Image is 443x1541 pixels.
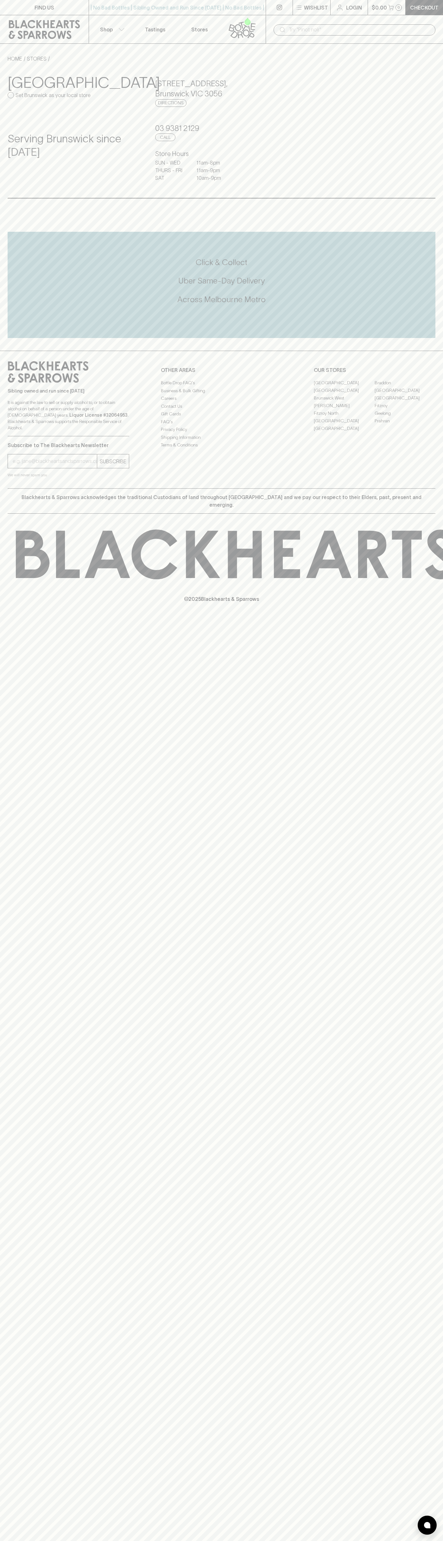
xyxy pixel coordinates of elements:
button: Shop [89,15,133,43]
img: bubble-icon [424,1522,430,1528]
p: Wishlist [304,4,328,11]
p: 0 [397,6,400,9]
a: Careers [161,395,282,402]
a: Shipping Information [161,433,282,441]
h5: Click & Collect [8,257,435,268]
p: 10am - 9pm [196,174,228,182]
a: Business & Bulk Gifting [161,387,282,394]
p: OTHER AREAS [161,366,282,374]
p: It is against the law to sell or supply alcohol to, or to obtain alcohol on behalf of a person un... [8,399,129,431]
a: HOME [8,56,22,62]
p: Set Brunswick as your local store [16,91,91,99]
p: 11am - 9pm [196,166,228,174]
a: STORES [27,56,47,62]
a: Gift Cards [161,410,282,418]
a: Directions [155,99,187,107]
a: [GEOGRAPHIC_DATA] [314,425,375,432]
div: Call to action block [8,232,435,338]
p: THURS - FRI [155,166,187,174]
p: Login [346,4,362,11]
a: [GEOGRAPHIC_DATA] [375,394,435,402]
p: SUBSCRIBE [100,458,126,465]
p: FIND US [35,4,54,11]
button: SUBSCRIBE [97,454,129,468]
a: [GEOGRAPHIC_DATA] [314,387,375,394]
a: Call [155,133,175,141]
h5: Across Melbourne Metro [8,294,435,305]
a: Tastings [133,15,177,43]
a: Terms & Conditions [161,441,282,449]
p: $0.00 [372,4,387,11]
p: 11am - 8pm [196,159,228,166]
a: Contact Us [161,402,282,410]
p: Stores [191,26,208,33]
p: We will never spam you [8,472,129,478]
a: [PERSON_NAME] [314,402,375,409]
a: Privacy Policy [161,426,282,433]
a: [GEOGRAPHIC_DATA] [375,387,435,394]
h4: Serving Brunswick since [DATE] [8,132,140,159]
p: SUN - WED [155,159,187,166]
a: [GEOGRAPHIC_DATA] [314,417,375,425]
a: Brunswick West [314,394,375,402]
p: Sibling owned and run since [DATE] [8,388,129,394]
p: OUR STORES [314,366,435,374]
p: SAT [155,174,187,182]
a: [GEOGRAPHIC_DATA] [314,379,375,387]
a: FAQ's [161,418,282,426]
h3: [GEOGRAPHIC_DATA] [8,74,140,91]
strong: Liquor License #32064953 [69,413,128,418]
h5: Uber Same-Day Delivery [8,276,435,286]
a: Prahran [375,417,435,425]
p: Blackhearts & Sparrows acknowledges the traditional Custodians of land throughout [GEOGRAPHIC_DAT... [12,493,431,509]
input: Try "Pinot noir" [289,25,430,35]
a: Stores [177,15,222,43]
a: Fitzroy North [314,409,375,417]
p: Tastings [145,26,165,33]
a: Bottle Drop FAQ's [161,379,282,387]
input: e.g. jane@blackheartsandsparrows.com.au [13,456,97,466]
a: Geelong [375,409,435,417]
p: Checkout [410,4,439,11]
h5: 03 9381 2129 [155,123,288,133]
h6: Store Hours [155,149,288,159]
p: Shop [100,26,113,33]
a: Fitzroy [375,402,435,409]
a: Braddon [375,379,435,387]
p: Subscribe to The Blackhearts Newsletter [8,441,129,449]
h5: [STREET_ADDRESS] , Brunswick VIC 3056 [155,79,288,99]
